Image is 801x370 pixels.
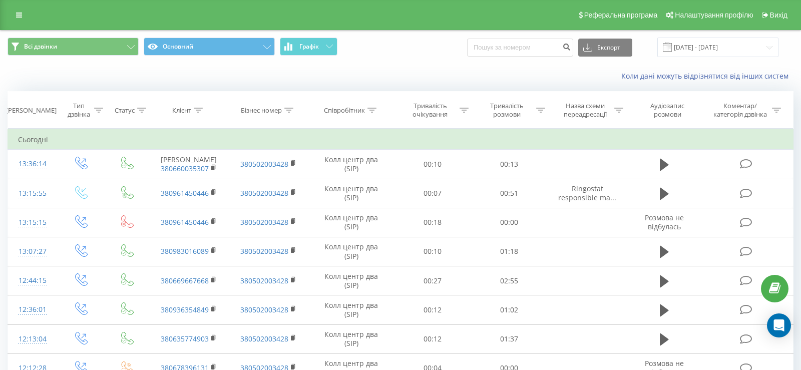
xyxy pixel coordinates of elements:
[471,266,548,295] td: 02:55
[280,38,337,56] button: Графік
[584,11,658,19] span: Реферальна програма
[18,271,47,290] div: 12:44:15
[471,295,548,324] td: 01:02
[711,102,769,119] div: Коментар/категорія дзвінка
[161,305,209,314] a: 380936354849
[394,208,471,237] td: 00:18
[636,102,698,119] div: Аудіозапис розмови
[394,324,471,353] td: 00:12
[675,11,753,19] span: Налаштування профілю
[467,39,573,57] input: Пошук за номером
[240,276,288,285] a: 380502003428
[770,11,787,19] span: Вихід
[18,300,47,319] div: 12:36:01
[18,213,47,232] div: 13:15:15
[645,213,684,231] span: Розмова не відбулась
[394,237,471,266] td: 00:10
[240,334,288,343] a: 380502003428
[18,154,47,174] div: 13:36:14
[66,102,92,119] div: Тип дзвінка
[471,179,548,208] td: 00:51
[115,106,135,115] div: Статус
[172,106,191,115] div: Клієнт
[161,217,209,227] a: 380961450446
[308,295,394,324] td: Колл центр два (SIP)
[161,188,209,198] a: 380961450446
[404,102,457,119] div: Тривалість очікування
[8,38,139,56] button: Всі дзвінки
[394,150,471,179] td: 00:10
[240,159,288,169] a: 380502003428
[240,217,288,227] a: 380502003428
[767,313,791,337] div: Open Intercom Messenger
[308,208,394,237] td: Колл центр два (SIP)
[578,39,632,57] button: Експорт
[471,237,548,266] td: 01:18
[8,130,793,150] td: Сьогодні
[161,334,209,343] a: 380635774903
[308,150,394,179] td: Колл центр два (SIP)
[299,43,319,50] span: Графік
[394,266,471,295] td: 00:27
[308,237,394,266] td: Колл центр два (SIP)
[308,179,394,208] td: Колл центр два (SIP)
[161,164,209,173] a: 380660035307
[558,102,612,119] div: Назва схеми переадресації
[18,329,47,349] div: 12:13:04
[240,188,288,198] a: 380502003428
[471,208,548,237] td: 00:00
[394,295,471,324] td: 00:12
[24,43,57,51] span: Всі дзвінки
[621,71,793,81] a: Коли дані можуть відрізнятися вiд інших систем
[18,184,47,203] div: 13:15:55
[480,102,534,119] div: Тривалість розмови
[161,276,209,285] a: 380669667668
[324,106,365,115] div: Співробітник
[241,106,282,115] div: Бізнес номер
[394,179,471,208] td: 00:07
[6,106,57,115] div: [PERSON_NAME]
[558,184,616,202] span: Ringostat responsible ma...
[308,266,394,295] td: Колл центр два (SIP)
[149,150,228,179] td: [PERSON_NAME]
[240,305,288,314] a: 380502003428
[240,246,288,256] a: 380502003428
[471,150,548,179] td: 00:13
[144,38,275,56] button: Основний
[18,242,47,261] div: 13:07:27
[308,324,394,353] td: Колл центр два (SIP)
[161,246,209,256] a: 380983016089
[471,324,548,353] td: 01:37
